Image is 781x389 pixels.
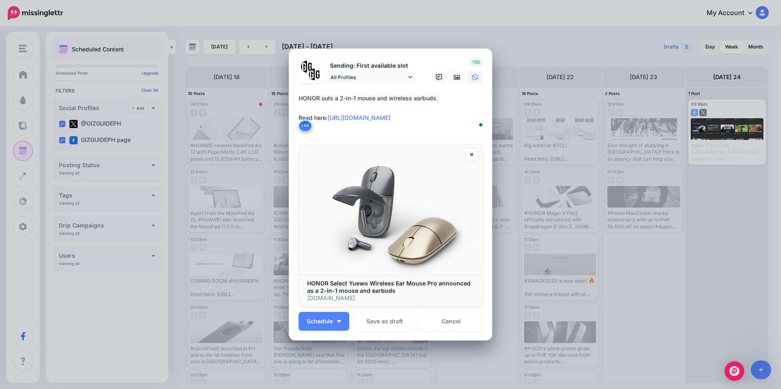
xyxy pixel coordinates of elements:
a: Cancel [420,312,482,331]
textarea: To enrich screen reader interactions, please activate Accessibility in Grammarly extension settings [299,93,486,133]
button: Save as draft [353,312,416,331]
span: All Profiles [330,73,406,82]
button: Schedule [299,312,349,331]
span: Schedule [307,318,333,324]
div: HONOR outs a 2-in-1 mouse and wireless earbuds. Read here: [299,93,486,123]
img: 353459792_649996473822713_4483302954317148903_n-bsa138318.png [301,61,313,73]
b: HONOR Select Yuewo Wireless Ear Mouse Pro announced as a 2-in-1 mouse and earbuds [307,280,471,294]
p: Sending: First available slot [326,61,416,71]
button: Link [299,119,312,132]
img: JT5sWCfR-79925.png [309,69,321,80]
img: arrow-down-white.png [337,320,341,323]
a: All Profiles [326,71,416,83]
span: 195 [470,58,482,66]
p: [DOMAIN_NAME] [307,294,474,302]
div: Open Intercom Messenger [725,361,744,381]
img: HONOR Select Yuewo Wireless Ear Mouse Pro announced as a 2-in-1 mouse and earbuds [299,144,482,275]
